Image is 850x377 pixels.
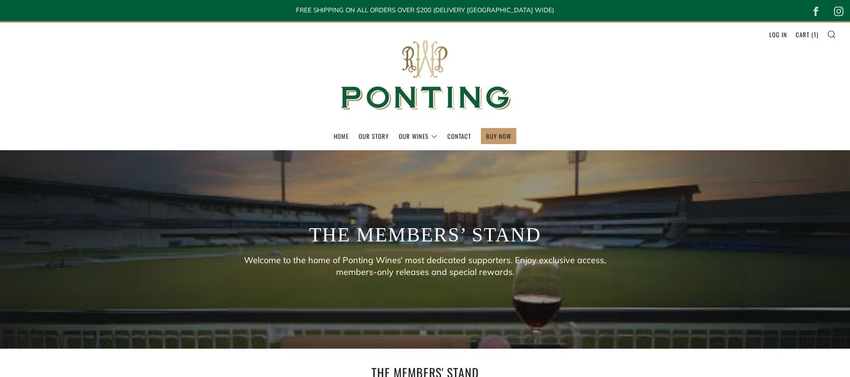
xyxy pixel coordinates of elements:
[486,129,511,144] a: BUY NOW
[359,129,389,144] a: Our Story
[796,27,818,42] a: Cart (1)
[814,30,816,39] span: 1
[769,27,787,42] a: Log in
[399,129,438,144] a: Our Wines
[334,129,349,144] a: Home
[331,23,520,128] img: Ponting Wines
[309,221,541,249] h1: The Members’ Stand
[241,254,609,278] p: Welcome to the home of Ponting Wines’ most dedicated supporters. Enjoy exclusive access, members-...
[447,129,471,144] a: Contact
